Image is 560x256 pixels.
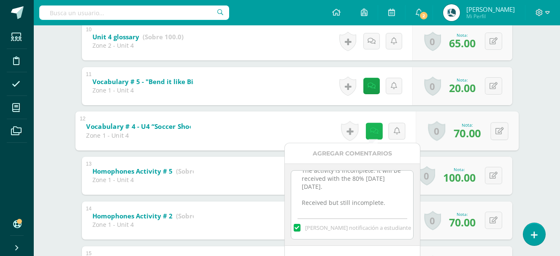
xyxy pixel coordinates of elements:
[305,224,411,231] span: [PERSON_NAME] notificación a estudiante
[454,125,481,140] span: 70.00
[92,75,256,89] a: Vocabulary # 5 - "Bend it like Bianca"
[39,5,229,20] input: Busca un usuario...
[449,32,476,38] div: Nota:
[92,86,194,94] div: Zone 1 - Unit 4
[86,120,256,133] a: Vocabulary # 4 - U4 “Soccer Shootout”
[143,33,184,41] strong: (Sobre 100.0)
[449,36,476,50] span: 65.00
[92,221,194,229] div: Zone 1 - Unit 4
[92,41,184,49] div: Zone 2 - Unit 4
[92,77,211,86] b: Vocabulary # 5 - "Bend it like Bianca"
[449,211,476,217] div: Nota:
[419,11,428,20] span: 2
[92,33,139,41] b: Unit 4 glossary
[92,210,217,223] a: Homophones Activity # 2 (Sobre 100.0)
[443,166,476,172] div: Nota:
[285,143,420,164] div: Agregar Comentarios
[92,167,173,175] b: Homophones Activity # 5
[86,131,190,139] div: Zone 1 - Unit 4
[176,212,217,220] strong: (Sobre 100.0)
[449,81,476,95] span: 20.00
[86,122,211,131] b: Vocabulary # 4 - U4 “Soccer Shootout”
[92,176,194,184] div: Zone 1 - Unit 4
[428,121,445,141] a: 0
[92,165,217,178] a: Homophones Activity # 5 (Sobre 100.0)
[443,170,476,185] span: 100.00
[418,166,435,185] a: 0
[424,211,441,230] a: 0
[449,215,476,229] span: 70.00
[92,30,184,44] a: Unit 4 glossary (Sobre 100.0)
[291,171,413,213] textarea: The activity is incomplete. It will be received with the 80% [DATE][DATE]. Received but still inc...
[466,13,515,20] span: Mi Perfil
[454,122,481,128] div: Nota:
[443,4,460,21] img: 0db7ad12a37ea8aabdf6c45f28ac505c.png
[92,212,173,220] b: Homophones Activity # 2
[176,167,217,175] strong: (Sobre 100.0)
[424,32,441,51] a: 0
[449,77,476,83] div: Nota:
[424,76,441,96] a: 0
[466,5,515,14] span: [PERSON_NAME]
